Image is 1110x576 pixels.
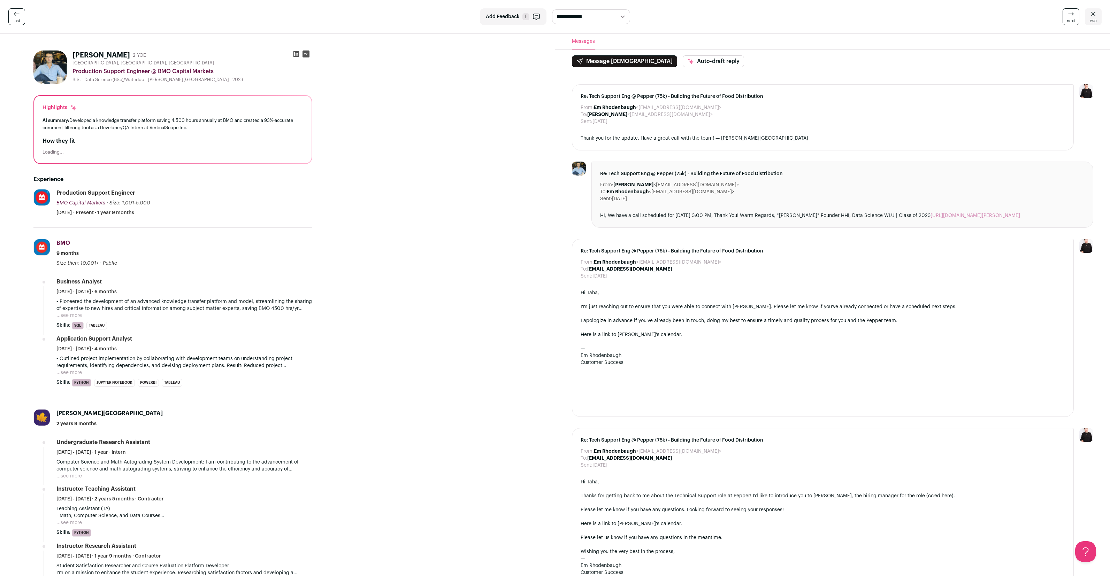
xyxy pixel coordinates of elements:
div: Developed a knowledge transfer platform saving 4,500 hours annually at BMO and created a 93%-accu... [43,117,303,131]
span: Re: Tech Support Eng @ Pepper (75k) - Building the Future of Food Distribution [600,170,1085,177]
div: Instructor Research Assistant [56,542,136,550]
dt: From: [581,448,594,455]
div: B.S. - Data Science (BSc)/Waterloo - [PERSON_NAME][GEOGRAPHIC_DATA] - 2023 [72,77,312,83]
div: Business Analyst [56,278,102,286]
li: Jupyter Notebook [94,379,135,387]
div: Instructor Teaching Assistant [56,485,136,493]
a: next [1063,8,1079,25]
div: Undergraduate Research Assistant [56,438,150,446]
span: Skills: [56,379,70,386]
iframe: Help Scout Beacon - Open [1075,541,1096,562]
dd: [DATE] [592,118,607,125]
span: BMO Capital Markets [56,201,105,205]
img: f5c562ada07900bbfba070095802eb14de938c648a39f2768e216d6d9b7872c1.jpg [572,162,586,176]
div: — [581,345,1065,352]
dt: Sent: [581,462,592,469]
div: Hi Taha, [581,478,1065,485]
div: 2 YOE [133,52,146,59]
p: Computer Science and Math Autograding System Development: I am contributing to the advancement of... [56,459,312,473]
b: Em Rhodenbaugh [607,189,649,194]
span: [DATE] - Present · 1 year 9 months [56,209,134,216]
dt: Sent: [600,195,612,202]
div: Em Rhodenbaugh [581,352,1065,359]
span: [DATE] - [DATE] · 1 year · Intern [56,449,126,456]
button: Add Feedback F [480,8,546,25]
li: Tableau [86,322,107,329]
b: Em Rhodenbaugh [594,105,636,110]
dd: <[EMAIL_ADDRESS][DOMAIN_NAME]> [594,104,721,111]
div: — [581,555,1065,562]
b: [PERSON_NAME] [587,112,627,117]
span: last [14,18,20,24]
dt: From: [581,259,594,266]
img: 979337aa45fefed1c44928ef17ae43019fb4dad45c9cd4306a697e3fc5ffc8a9.jpg [34,410,50,426]
dt: To: [581,111,587,118]
div: Hi Taha, [581,289,1065,296]
div: I'm just reaching out to ensure that you were able to connect with [PERSON_NAME]. Please let me k... [581,303,1065,310]
button: ...see more [56,312,82,319]
div: Loading... [43,149,303,155]
div: Thanks for getting back to me about the Technical Support role at Pepper! I'd like to introduce y... [581,492,1065,499]
button: ...see more [56,369,82,376]
button: Messages [572,34,595,49]
dt: To: [581,266,587,273]
button: Auto-draft reply [683,55,744,67]
a: last [8,8,25,25]
h2: How they fit [43,137,303,145]
dt: From: [600,181,613,188]
span: Size then: 10,001+ [56,261,99,266]
div: Application Support Analyst [56,335,132,343]
span: 9 months [56,250,79,257]
img: f5c562ada07900bbfba070095802eb14de938c648a39f2768e216d6d9b7872c1.jpg [33,50,67,84]
span: Please let me know if you have any questions. Looking forward to seeing your responses! [581,507,784,512]
div: Please let us know if you have any questions in the meantime. [581,534,1065,541]
dt: Sent: [581,273,592,280]
dd: <[EMAIL_ADDRESS][DOMAIN_NAME]> [594,448,721,455]
b: Em Rhodenbaugh [594,449,636,454]
span: BMO [56,240,70,246]
span: Add Feedback [486,13,520,20]
dt: Sent: [581,118,592,125]
span: Skills: [56,322,70,329]
div: Hi, We have a call scheduled for [DATE] 3:00 PM, Thank You! Warm Regards, *[PERSON_NAME]* Founder... [600,212,1085,219]
span: Re: Tech Support Eng @ Pepper (75k) - Building the Future of Food Distribution [581,93,1065,100]
span: AI summary: [43,118,69,123]
li: Tableau [162,379,182,387]
a: esc [1085,8,1102,25]
span: · Size: 1,001-5,000 [107,201,150,205]
dd: [DATE] [592,273,607,280]
button: ...see more [56,519,82,526]
div: Production Support Engineer [56,189,135,197]
span: [DATE] - [DATE] · 6 months [56,288,117,295]
img: 5da9a8e1d5ab94cf1b22623bf9c9621985fd8a3a35a1adb09ea692dd9785d673.jpg [34,189,50,205]
dd: [DATE] [612,195,627,202]
div: Thank you for the update. Have a great call with the team! — [PERSON_NAME][GEOGRAPHIC_DATA] [581,135,1065,142]
h1: [PERSON_NAME] [72,50,130,60]
li: SQL [72,322,84,329]
a: Here is a link to [PERSON_NAME]'s calendar. [581,332,682,337]
li: PowerBI [138,379,159,387]
dd: <[EMAIL_ADDRESS][DOMAIN_NAME]> [607,188,734,195]
img: 85ae834aa15d660fc92ad79ba4bbeec72cd0392e3fbec3cbc8b6410c7988cb83.jpg [34,239,50,255]
p: Teaching Assistant (TA) - Math, Computer Science, and Data Courses [56,505,312,519]
img: 9240684-medium_jpg [1079,428,1093,442]
h2: Experience [33,175,312,184]
dd: [DATE] [592,462,607,469]
span: · [100,260,101,267]
b: [PERSON_NAME] [613,182,653,187]
a: [URL][DOMAIN_NAME][PERSON_NAME] [931,213,1020,218]
span: [DATE] - [DATE] · 1 year 9 months · Contractor [56,553,161,560]
div: Wishing you the very best in the process, [581,548,1065,555]
span: F [522,13,529,20]
dt: To: [581,455,587,462]
span: [PERSON_NAME][GEOGRAPHIC_DATA] [56,411,163,416]
span: Skills: [56,529,70,536]
li: Python [72,529,91,537]
span: [DATE] - [DATE] · 2 years 5 months · Contractor [56,496,164,503]
dd: <[EMAIL_ADDRESS][DOMAIN_NAME]> [587,111,713,118]
span: Re: Tech Support Eng @ Pepper (75k) - Building the Future of Food Distribution [581,437,1065,444]
div: Production Support Engineer @ BMO Capital Markets [72,67,312,76]
div: Em Rhodenbaugh [581,562,1065,569]
span: next [1067,18,1075,24]
p: • Pioneered the development of an advanced knowledge transfer platform and model, streamlining th... [56,298,312,312]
